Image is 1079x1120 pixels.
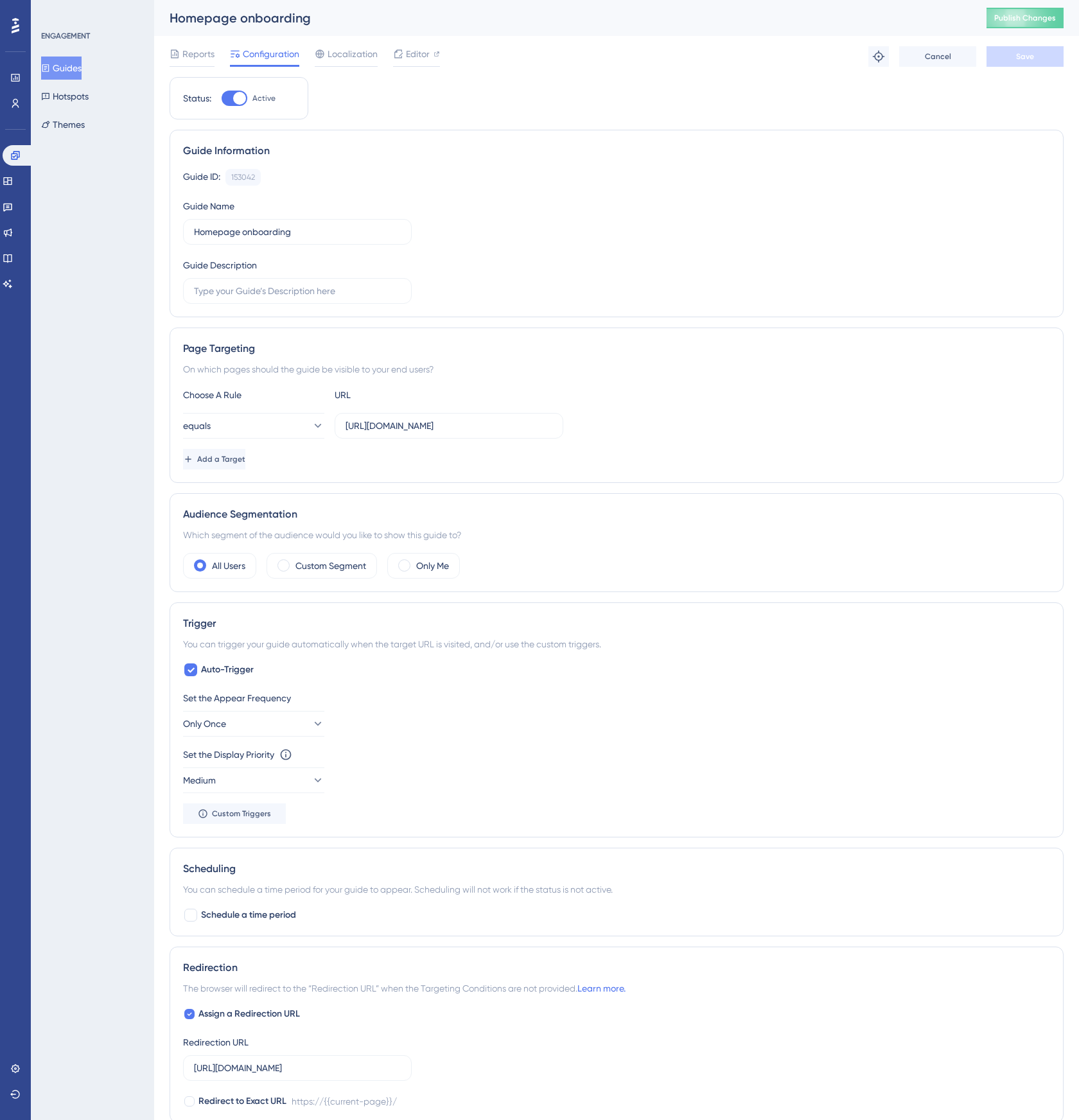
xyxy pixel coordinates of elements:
span: Redirect to Exact URL [198,1094,286,1109]
div: https://{{current-page}}/ [292,1094,397,1109]
span: Custom Triggers [212,809,271,819]
button: Custom Triggers [183,803,286,824]
div: You can schedule a time period for your guide to appear. Scheduling will not work if the status i... [183,882,1050,897]
div: Redirection URL [183,1035,249,1050]
button: Themes [41,113,85,136]
button: Publish Changes [987,8,1064,28]
button: Add a Target [183,449,245,469]
div: Page Targeting [183,341,1050,356]
span: Schedule a time period [201,907,296,923]
span: Localization [328,46,378,62]
input: https://www.example.com/ [194,1061,401,1075]
input: Type your Guide’s Name here [194,225,401,239]
a: Learn more. [577,983,626,993]
div: Redirection [183,960,1050,976]
button: Medium [183,767,324,793]
span: Active [252,93,276,103]
div: Guide Description [183,258,257,273]
button: Cancel [899,46,976,67]
div: Which segment of the audience would you like to show this guide to? [183,527,1050,543]
span: Reports [182,46,215,62]
div: Trigger [183,616,1050,631]
div: Audience Segmentation [183,507,1050,522]
div: Scheduling [183,861,1050,877]
input: Type your Guide’s Description here [194,284,401,298]
label: All Users [212,558,245,573]
div: Status: [183,91,211,106]
button: Guides [41,57,82,80]
div: Homepage onboarding [170,9,954,27]
label: Only Me [416,558,449,573]
div: Set the Display Priority [183,747,274,762]
div: You can trigger your guide automatically when the target URL is visited, and/or use the custom tr... [183,636,1050,652]
button: Only Once [183,711,324,737]
span: Configuration [243,46,299,62]
div: Choose A Rule [183,387,324,403]
div: Set the Appear Frequency [183,690,1050,706]
span: Add a Target [197,454,245,464]
span: Assign a Redirection URL [198,1006,300,1022]
button: Save [987,46,1064,67]
div: 153042 [231,172,255,182]
span: The browser will redirect to the “Redirection URL” when the Targeting Conditions are not provided. [183,981,626,996]
button: equals [183,413,324,439]
div: Guide ID: [183,169,220,186]
span: Medium [183,773,216,788]
button: Hotspots [41,85,89,108]
label: Custom Segment [295,558,366,573]
input: yourwebsite.com/path [346,419,552,433]
span: Publish Changes [994,13,1056,23]
span: Auto-Trigger [201,662,254,678]
div: URL [335,387,476,403]
span: equals [183,418,211,433]
div: On which pages should the guide be visible to your end users? [183,362,1050,377]
div: ENGAGEMENT [41,31,90,41]
span: Only Once [183,716,226,731]
span: Cancel [925,51,951,62]
span: Editor [406,46,430,62]
div: Guide Name [183,198,234,214]
div: Guide Information [183,143,1050,159]
span: Save [1016,51,1034,62]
